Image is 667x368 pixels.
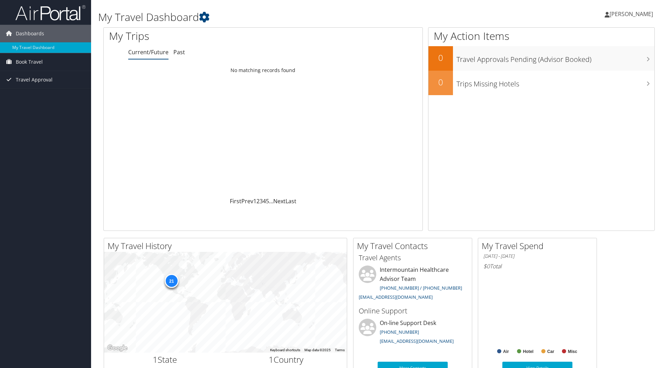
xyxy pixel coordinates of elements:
[109,29,284,43] h1: My Trips
[98,10,473,24] h1: My Travel Dashboard
[109,354,220,366] h2: State
[359,253,467,263] h3: Travel Agents
[231,354,342,366] h2: Country
[16,71,53,89] span: Travel Approval
[503,349,509,354] text: Air
[380,285,462,291] a: [PHONE_NUMBER] / [PHONE_NUMBER]
[568,349,577,354] text: Misc
[482,240,597,252] h2: My Travel Spend
[273,197,286,205] a: Next
[380,329,419,335] a: [PHONE_NUMBER]
[605,3,660,24] a: [PERSON_NAME]
[241,197,253,205] a: Prev
[483,262,490,270] span: $0
[359,306,467,316] h3: Online Support
[428,76,453,88] h2: 0
[16,53,43,71] span: Book Travel
[164,274,178,288] div: 21
[380,338,454,344] a: [EMAIL_ADDRESS][DOMAIN_NAME]
[355,319,470,347] li: On-line Support Desk
[260,197,263,205] a: 3
[357,240,472,252] h2: My Travel Contacts
[428,71,654,95] a: 0Trips Missing Hotels
[428,52,453,64] h2: 0
[547,349,554,354] text: Car
[266,197,269,205] a: 5
[304,348,331,352] span: Map data ©2025
[355,266,470,303] li: Intermountain Healthcare Advisor Team
[335,348,345,352] a: Terms (opens in new tab)
[263,197,266,205] a: 4
[15,5,85,21] img: airportal-logo.png
[230,197,241,205] a: First
[428,46,654,71] a: 0Travel Approvals Pending (Advisor Booked)
[256,197,260,205] a: 2
[456,76,654,89] h3: Trips Missing Hotels
[173,48,185,56] a: Past
[269,197,273,205] span: …
[483,253,591,260] h6: [DATE] - [DATE]
[428,29,654,43] h1: My Action Items
[106,344,129,353] a: Open this area in Google Maps (opens a new window)
[359,294,433,300] a: [EMAIL_ADDRESS][DOMAIN_NAME]
[128,48,169,56] a: Current/Future
[104,64,422,77] td: No matching records found
[253,197,256,205] a: 1
[269,354,274,365] span: 1
[16,25,44,42] span: Dashboards
[153,354,158,365] span: 1
[610,10,653,18] span: [PERSON_NAME]
[483,262,591,270] h6: Total
[108,240,347,252] h2: My Travel History
[286,197,296,205] a: Last
[456,51,654,64] h3: Travel Approvals Pending (Advisor Booked)
[106,344,129,353] img: Google
[523,349,534,354] text: Hotel
[270,348,300,353] button: Keyboard shortcuts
